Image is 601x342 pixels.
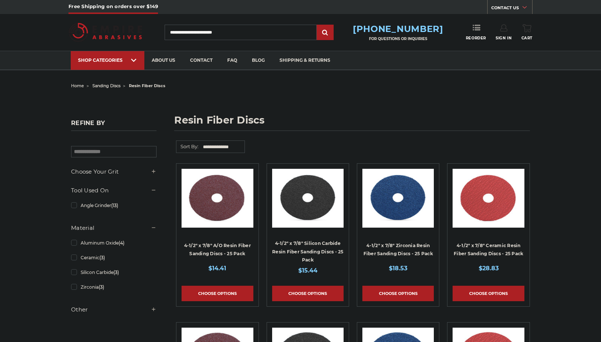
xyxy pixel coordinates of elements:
a: [PHONE_NUMBER] [353,24,443,34]
a: Ceramic [71,251,157,264]
a: Zirconia [71,281,157,293]
a: Choose Options [272,286,344,301]
a: Choose Options [362,286,434,301]
a: Angle Grinder [71,199,157,212]
div: SHOP CATEGORIES [78,57,137,63]
a: about us [144,51,183,70]
img: Empire Abrasives [68,18,142,47]
a: sanding discs [92,83,120,88]
h5: Tool Used On [71,186,157,195]
a: Silicon Carbide [71,266,157,279]
a: 4-1/2" zirc resin fiber disc [362,169,434,263]
a: 4.5 Inch Silicon Carbide Resin Fiber Discs [272,169,344,263]
a: CONTACT US [491,4,532,14]
span: (3) [99,255,105,260]
a: Reorder [466,24,486,40]
span: $15.44 [298,267,317,274]
span: Sign In [496,36,512,40]
h5: Refine by [71,120,157,131]
span: $28.83 [479,265,499,272]
a: Cart [521,24,533,40]
span: $14.41 [208,265,226,272]
span: Cart [521,36,533,40]
h5: Material [71,224,157,232]
p: FOR QUESTIONS OR INQUIRIES [353,36,443,41]
img: 4.5 Inch Silicon Carbide Resin Fiber Discs [272,169,344,228]
h5: Choose Your Grit [71,167,157,176]
h5: Other [71,305,157,314]
img: 4-1/2" ceramic resin fiber disc [453,169,524,228]
label: Sort By: [176,141,198,152]
span: (3) [99,284,104,290]
a: Aluminum Oxide [71,236,157,249]
span: Reorder [466,36,486,40]
a: blog [245,51,272,70]
img: 4.5 inch resin fiber disc [182,169,253,228]
select: Sort By: [202,142,245,153]
a: home [71,83,84,88]
a: 4.5 inch resin fiber disc [182,169,253,263]
a: faq [220,51,245,70]
img: 4-1/2" zirc resin fiber disc [362,169,434,228]
a: 4-1/2" ceramic resin fiber disc [453,169,524,263]
span: resin fiber discs [129,83,165,88]
a: shipping & returns [272,51,338,70]
span: $18.53 [389,265,407,272]
h1: resin fiber discs [174,115,530,131]
a: Choose Options [453,286,524,301]
a: contact [183,51,220,70]
a: Choose Options [182,286,253,301]
input: Submit [318,25,333,40]
span: (13) [111,203,118,208]
span: (3) [113,270,119,275]
span: (4) [119,240,124,246]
